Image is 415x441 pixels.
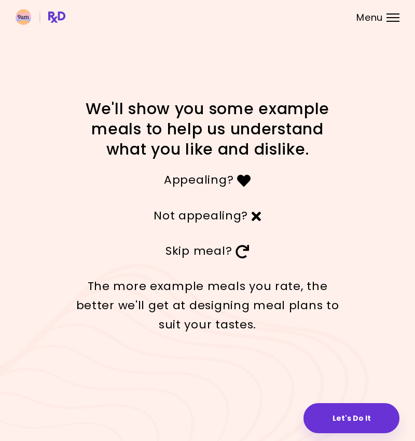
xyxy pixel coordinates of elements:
[73,170,342,189] p: Appealing?
[303,403,399,433] button: Let's Do It
[356,13,383,22] span: Menu
[73,205,342,225] p: Not appealing?
[16,9,65,25] img: RxDiet
[73,241,342,260] p: Skip meal?
[73,277,342,335] p: The more example meals you rate, the better we'll get at designing meal plans to suit your tastes.
[73,99,342,159] h1: We'll show you some example meals to help us understand what you like and dislike.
